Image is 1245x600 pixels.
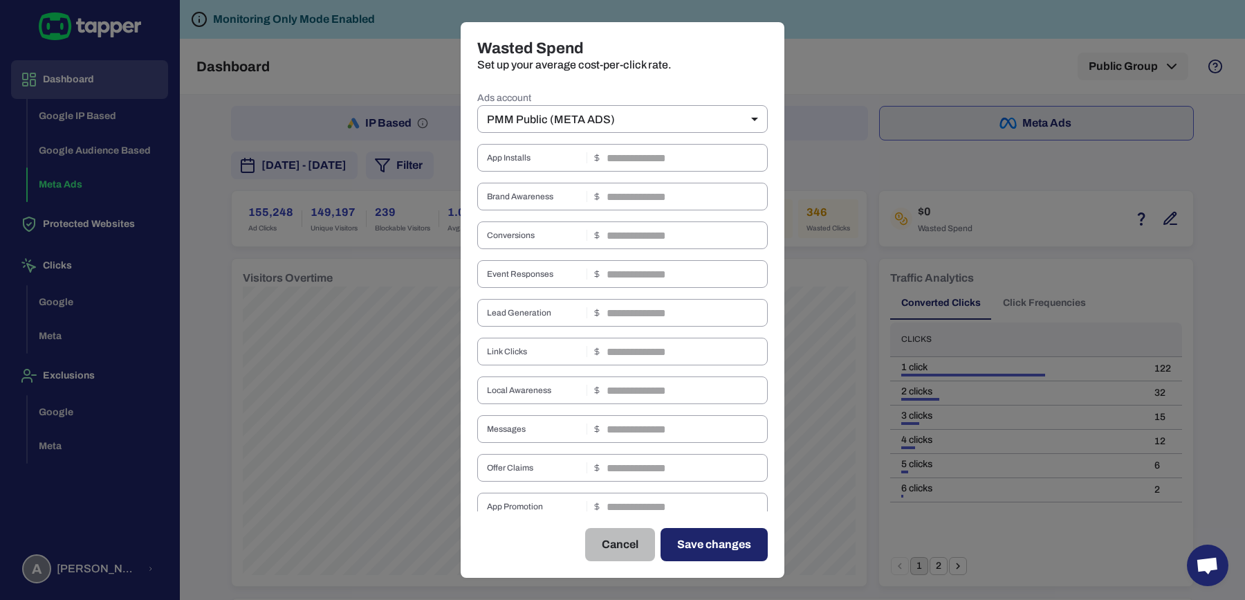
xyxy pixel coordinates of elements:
span: Link Clicks [487,346,581,357]
span: Brand Awareness [487,191,581,202]
p: Set up your average cost-per-click rate. [477,58,768,72]
label: Ads account [477,91,768,105]
div: PMM Public (META ADS) [477,105,768,133]
span: App Installs [487,152,581,163]
span: Messages [487,424,581,435]
span: Local Awareness [487,385,581,396]
span: Lead Generation [487,307,581,318]
h4: Wasted Spend [477,39,768,58]
a: Open chat [1187,545,1228,586]
span: Offer Claims [487,462,581,473]
button: Save changes [661,528,768,561]
button: Cancel [585,528,655,561]
span: Conversions [487,230,581,241]
span: Event Responses [487,269,581,280]
span: Save changes [677,536,751,553]
span: App Promotion [487,501,581,512]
